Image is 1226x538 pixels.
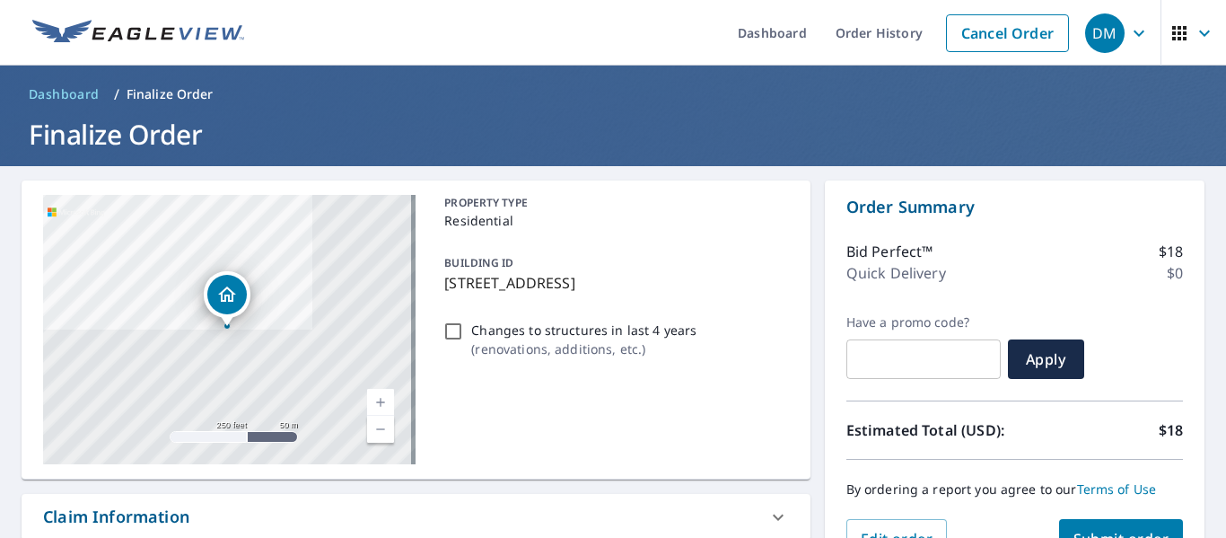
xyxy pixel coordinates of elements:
[444,272,781,294] p: [STREET_ADDRESS]
[444,195,781,211] p: PROPERTY TYPE
[1008,340,1084,379] button: Apply
[846,262,946,284] p: Quick Delivery
[471,340,696,358] p: ( renovations, additions, etc. )
[846,481,1183,498] p: By ordering a report you agree to our
[29,85,100,103] span: Dashboard
[846,241,933,262] p: Bid Perfect™
[1159,241,1183,262] p: $18
[444,211,781,230] p: Residential
[204,271,250,327] div: Dropped pin, building 1, Residential property, 976 Calla Rd E Youngstown, OH 44514
[22,116,1204,153] h1: Finalize Order
[114,84,119,105] li: /
[1085,13,1125,53] div: DM
[32,20,244,47] img: EV Logo
[946,14,1069,52] a: Cancel Order
[22,80,1204,109] nav: breadcrumb
[22,80,107,109] a: Dashboard
[1077,481,1157,498] a: Terms of Use
[1159,419,1183,441] p: $18
[846,314,1001,331] label: Have a promo code?
[471,321,696,340] p: Changes to structures in last 4 years
[367,416,394,443] a: Current Level 17, Zoom Out
[1167,262,1183,284] p: $0
[1022,349,1070,369] span: Apply
[127,85,214,103] p: Finalize Order
[846,419,1015,441] p: Estimated Total (USD):
[367,389,394,416] a: Current Level 17, Zoom In
[444,255,513,270] p: BUILDING ID
[43,505,189,529] div: Claim Information
[846,195,1183,219] p: Order Summary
